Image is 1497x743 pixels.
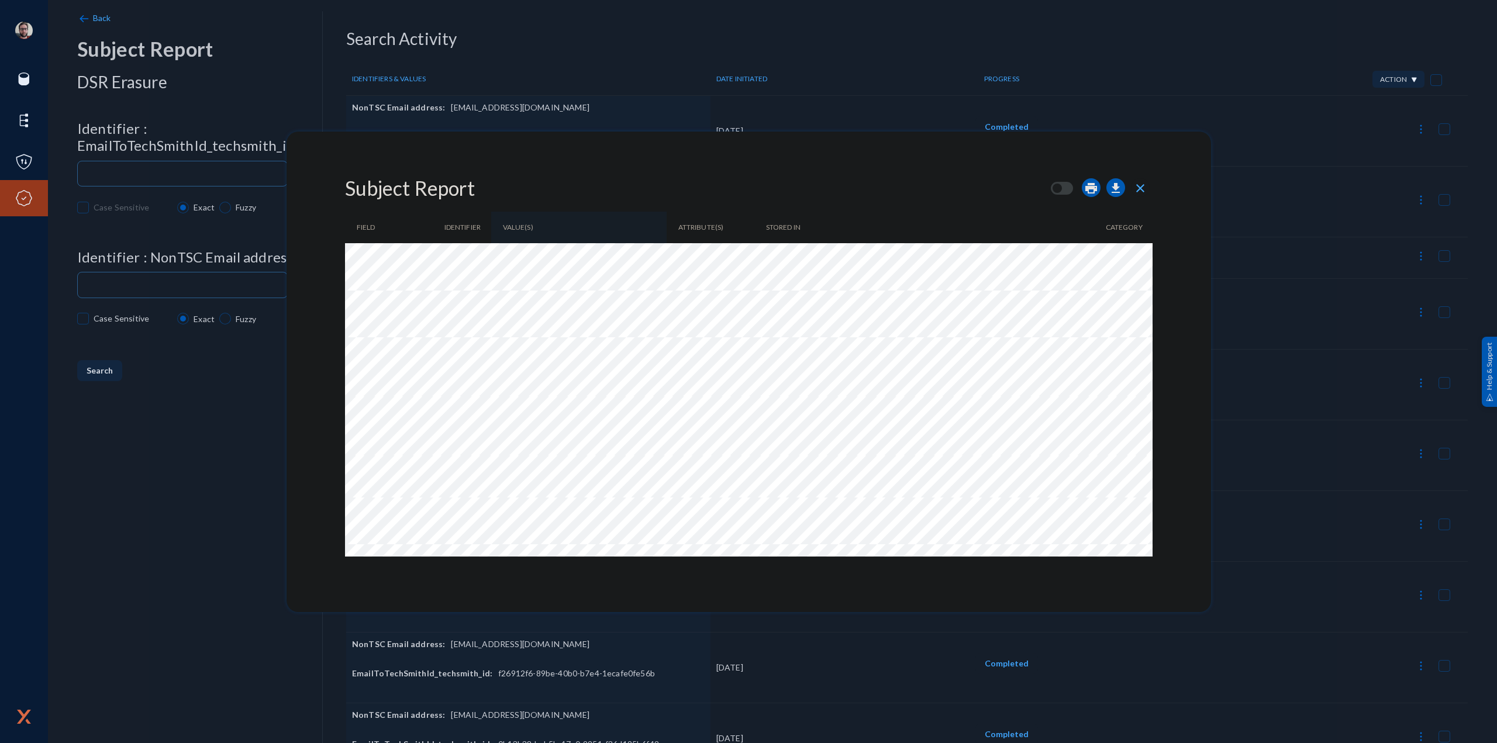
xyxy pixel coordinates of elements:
div: ATTRIBUTE(S) [667,212,754,244]
div: FIELD [345,212,433,244]
span: print [1084,181,1098,195]
a: print [1084,184,1098,198]
div: CATEGORY [1094,212,1153,244]
h2: Subject Report [345,175,475,201]
div: VALUE(S) [491,212,667,244]
a: download [1109,184,1123,198]
span: download [1109,181,1123,195]
div: IDENTIFIER [433,212,491,244]
span: close [1133,181,1147,195]
div: STORED IN [754,212,1094,244]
